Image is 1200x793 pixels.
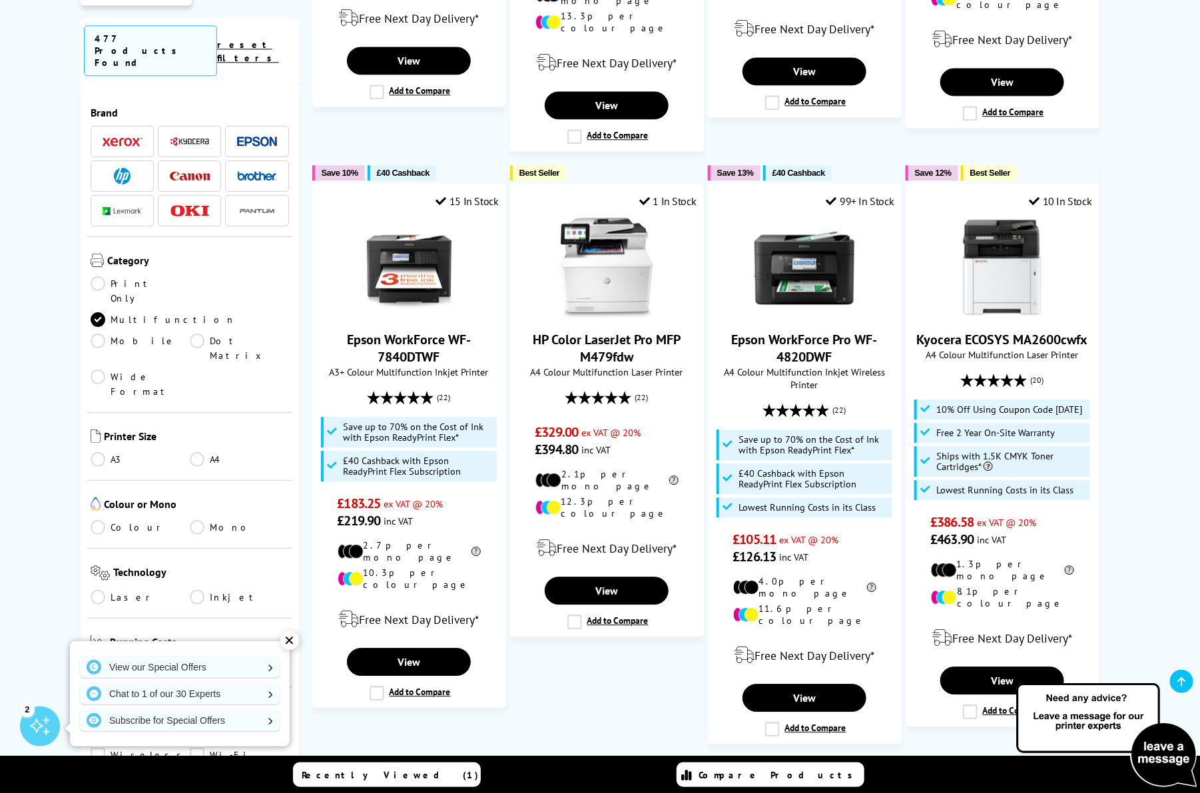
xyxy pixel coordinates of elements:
span: 10% Off Using Coupon Code [DATE] [936,404,1082,415]
img: Canon [170,172,210,180]
a: View [545,577,669,605]
a: Wi-Fi Direct [190,748,289,762]
div: modal_delivery [715,637,894,674]
img: Epson WorkForce Pro WF-4820DWF [754,218,854,318]
span: 477 Products Found [84,25,217,76]
img: Brother [237,171,277,180]
li: 11.6p per colour page [733,603,876,627]
a: Kyocera ECOSYS MA2600cwfx [952,307,1052,320]
li: 8.1p per colour page [931,585,1074,609]
a: Epson [237,133,277,150]
a: Kyocera [170,133,210,150]
img: Lexmark [103,207,143,215]
li: 2.7p per mono page [338,539,481,563]
div: modal_delivery [913,21,1092,58]
a: Compare Products [677,762,864,787]
div: modal_delivery [517,529,697,567]
a: A3 [91,452,190,467]
div: ✕ [280,631,299,650]
span: £394.80 [535,441,579,458]
div: 15 In Stock [436,194,498,208]
a: Inkjet [190,590,289,605]
span: A4 Colour Multifunction Laser Printer [913,348,1092,361]
span: Compare Products [699,769,860,781]
a: Subscribe for Special Offers [80,710,280,731]
span: Lowest Running Costs in its Class [739,502,876,513]
img: Kyocera ECOSYS MA2600cwfx [952,218,1052,318]
img: Pantum [237,203,277,219]
span: £40 Cashback [377,168,430,178]
a: HP [103,168,143,184]
span: £40 Cashback [772,168,825,178]
a: Laser [91,590,190,605]
span: Save 13% [717,168,754,178]
a: HP Color LaserJet Pro MFP M479fdw [533,331,681,366]
span: Save 10% [322,168,358,178]
label: Add to Compare [765,722,846,736]
span: Colour or Mono [104,497,289,513]
span: inc VAT [581,443,611,456]
label: Add to Compare [963,106,1044,121]
span: £183.25 [338,495,381,512]
label: Add to Compare [963,704,1044,719]
li: 12.3p per colour page [535,495,679,519]
a: Chat to 1 of our 30 Experts [80,683,280,704]
span: £463.90 [931,531,974,548]
li: 4.0p per mono page [733,575,876,599]
a: Wide Format [91,370,190,399]
img: Printer Size [91,429,101,443]
div: modal_delivery [913,619,1092,657]
img: Epson [237,136,277,146]
span: inc VAT [779,551,808,563]
button: Save 10% [312,165,365,180]
img: Epson WorkForce WF-7840DTWF [359,218,459,318]
span: Category [107,254,289,270]
span: Save 12% [915,168,952,178]
a: Lexmark [103,202,143,219]
button: Best Seller [510,165,567,180]
span: (22) [438,385,451,410]
span: A4 Colour Multifunction Inkjet Wireless Printer [715,366,894,391]
span: (22) [635,385,649,410]
button: Best Seller [961,165,1018,180]
a: View our Special Offers [80,657,280,678]
a: Epson WorkForce Pro WF-4820DWF [732,331,878,366]
a: Mobile [91,334,190,363]
a: Multifunction [91,312,236,327]
li: 1.3p per mono page [931,558,1074,582]
span: £126.13 [733,548,776,565]
div: modal_delivery [320,601,499,638]
a: HP Color LaserJet Pro MFP M479fdw [557,307,657,320]
a: Epson WorkForce WF-7840DTWF [347,331,471,366]
a: View [940,68,1064,96]
a: Pantum [237,202,277,219]
span: Save up to 70% on the Cost of Ink with Epson ReadyPrint Flex* [343,421,493,443]
a: Epson WorkForce Pro WF-4820DWF [754,307,854,320]
span: (20) [1031,368,1044,393]
span: ex VAT @ 20% [384,497,443,510]
li: 2.1p per mono page [535,468,679,492]
span: A3+ Colour Multifunction Inkjet Printer [320,366,499,378]
img: Xerox [103,137,143,146]
span: Lowest Running Costs in its Class [936,485,1073,495]
div: 1 In Stock [639,194,697,208]
img: Open Live Chat window [1014,681,1200,790]
img: HP Color LaserJet Pro MFP M479fdw [557,218,657,318]
img: HP [114,168,131,184]
button: Save 13% [708,165,760,180]
label: Add to Compare [370,686,451,700]
img: OKI [170,205,210,216]
span: £219.90 [338,512,381,529]
a: Mono [190,520,289,535]
button: Save 12% [906,165,958,180]
img: Technology [91,565,110,581]
button: £40 Cashback [763,165,832,180]
a: Print Only [91,276,190,306]
a: OKI [170,202,210,219]
a: View [347,648,471,676]
span: £329.00 [535,423,579,441]
span: Best Seller [970,168,1011,178]
span: £40 Cashback with Epson ReadyPrint Flex Subscription [739,468,889,489]
a: Recently Viewed (1) [293,762,481,787]
span: ex VAT @ 20% [779,533,838,546]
